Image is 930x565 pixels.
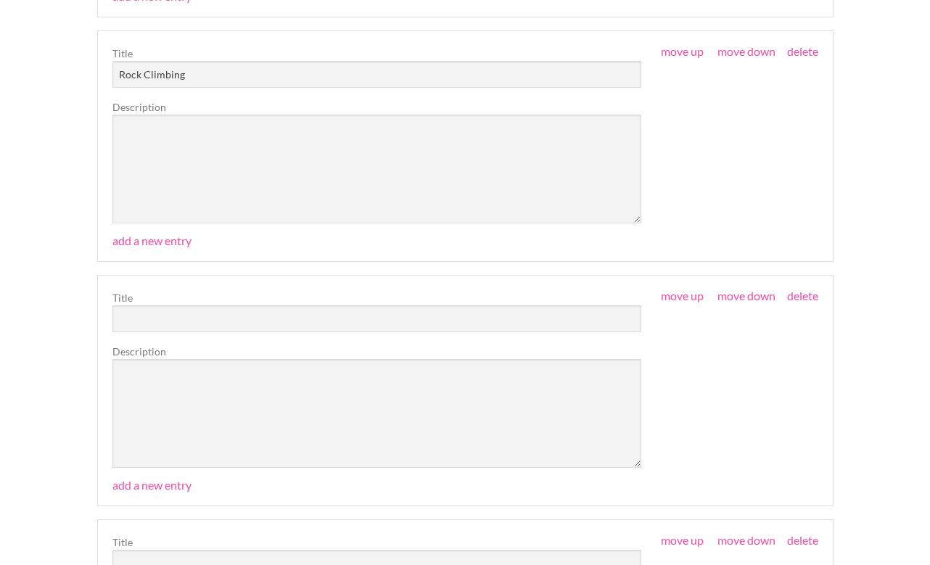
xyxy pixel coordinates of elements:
a: move down [717,289,775,302]
a: delete [787,44,818,58]
input: Organization [112,305,642,332]
input: Organization [112,61,642,88]
label: Description [112,99,642,115]
a: move down [717,533,775,547]
a: move down [717,44,775,58]
textarea: Description [112,359,642,468]
textarea: Description [112,115,642,223]
a: add a new entry [112,478,192,492]
label: Title [112,290,642,305]
a: move up [661,289,704,302]
label: Title [112,535,642,550]
label: Description [112,344,642,359]
a: delete [787,289,818,302]
label: Title [112,46,642,61]
a: move up [661,44,704,58]
a: add a new entry [112,234,192,247]
a: move up [661,533,704,547]
a: delete [787,533,818,547]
